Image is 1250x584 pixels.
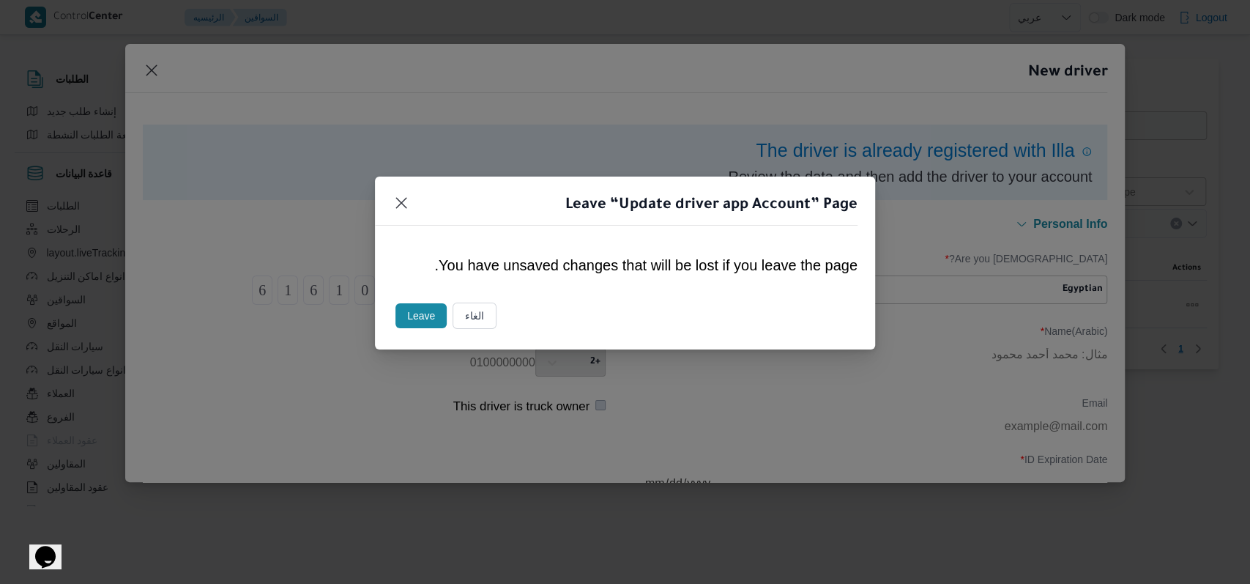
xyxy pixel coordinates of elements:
[15,525,62,569] iframe: chat widget
[357,194,857,226] header: Leave “Update driver app Account” Page
[453,303,496,329] button: الغاء
[393,257,857,274] p: You have unsaved changes that will be lost if you leave the page.
[393,194,410,212] button: Closes this modal window
[395,303,447,328] button: Leave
